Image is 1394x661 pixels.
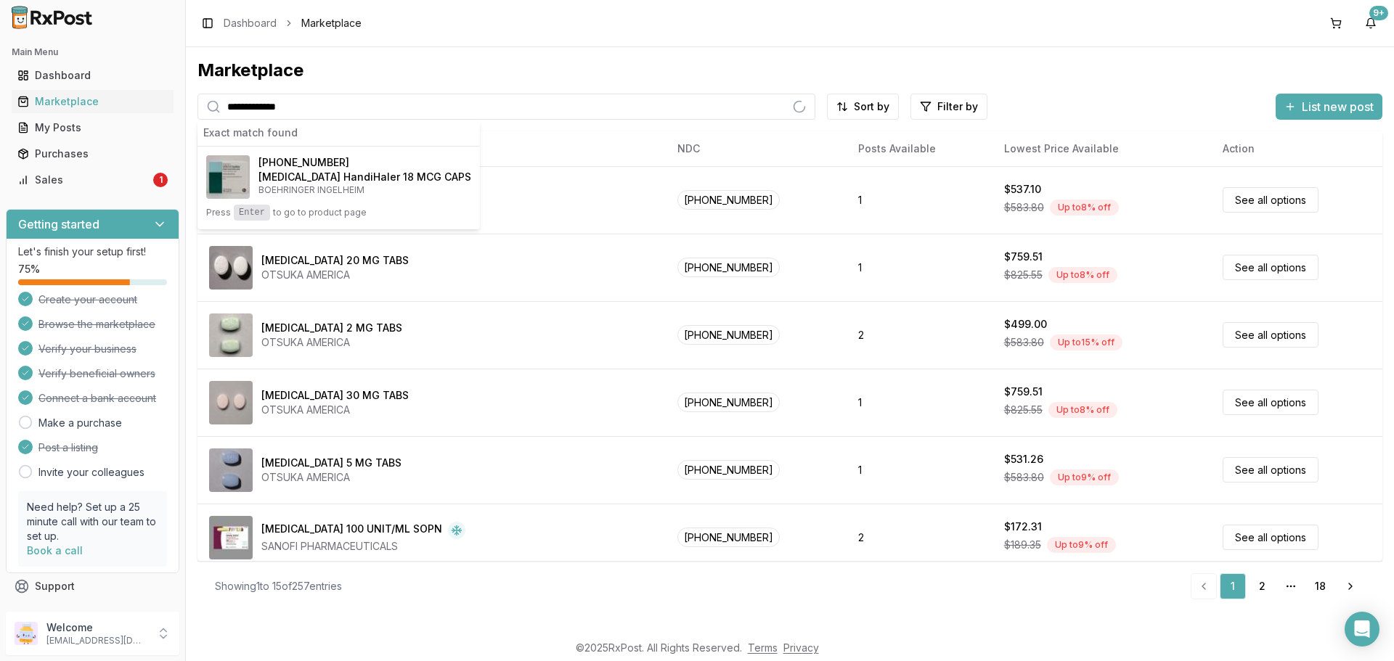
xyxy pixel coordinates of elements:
a: Book a call [27,544,83,557]
div: OTSUKA AMERICA [261,335,402,350]
span: to go to product page [273,207,367,218]
div: OTSUKA AMERICA [261,470,402,485]
a: Purchases [12,141,174,167]
a: See all options [1223,187,1318,213]
span: List new post [1302,98,1374,115]
th: Posts Available [847,131,992,166]
a: See all options [1223,322,1318,348]
a: Terms [748,641,778,654]
span: Press [206,207,231,218]
div: Up to 9 % off [1047,537,1116,553]
span: Feedback [35,605,84,620]
img: RxPost Logo [6,6,99,29]
span: [PHONE_NUMBER] [677,190,780,210]
span: Verify beneficial owners [38,366,155,381]
div: Open Intercom Messenger [1345,612,1379,646]
span: $825.55 [1004,403,1043,417]
p: BOEHRINGER INGELHEIM [258,184,471,196]
button: Feedback [6,599,179,625]
a: List new post [1276,101,1382,115]
h3: Getting started [18,215,99,233]
span: $189.35 [1004,538,1041,552]
div: Marketplace [197,59,1382,82]
div: Marketplace [17,94,168,109]
td: 2 [847,504,992,571]
td: 1 [847,234,992,301]
div: SANOFI PHARMACEUTICALS [261,539,465,554]
div: [MEDICAL_DATA] 30 MG TABS [261,388,409,403]
a: 2 [1249,573,1275,599]
a: See all options [1223,390,1318,415]
div: $759.51 [1004,385,1043,399]
span: Filter by [937,99,978,114]
span: Verify your business [38,342,136,356]
span: 75 % [18,262,40,276]
a: 1 [1220,573,1246,599]
h2: Main Menu [12,46,174,58]
img: Abilify 2 MG TABS [209,313,253,357]
button: Sort by [827,94,899,120]
img: User avatar [15,622,38,645]
a: Sales1 [12,167,174,193]
a: 18 [1307,573,1333,599]
span: Connect a bank account [38,391,156,406]
span: Browse the marketplace [38,317,155,332]
div: Up to 15 % off [1050,334,1122,350]
p: Welcome [46,620,147,635]
td: 1 [847,166,992,234]
span: [PHONE_NUMBER] [677,527,780,547]
th: Action [1211,131,1382,166]
nav: breadcrumb [224,16,362,30]
img: Abilify 5 MG TABS [209,448,253,492]
div: OTSUKA AMERICA [261,268,409,282]
a: Privacy [783,641,819,654]
div: [MEDICAL_DATA] 20 MG TABS [261,253,409,268]
a: My Posts [12,115,174,141]
div: Purchases [17,147,168,161]
a: Marketplace [12,89,174,115]
a: Go to next page [1336,573,1365,599]
div: [MEDICAL_DATA] 100 UNIT/ML SOPN [261,522,442,539]
td: 2 [847,301,992,369]
span: [PHONE_NUMBER] [677,258,780,277]
a: Dashboard [224,16,277,30]
h4: [MEDICAL_DATA] HandiHaler 18 MCG CAPS [258,170,471,184]
button: Dashboard [6,64,179,87]
a: Invite your colleagues [38,465,144,480]
button: Purchases [6,142,179,165]
button: Sales1 [6,168,179,192]
div: Up to 8 % off [1048,267,1117,283]
div: 9+ [1369,6,1388,20]
button: Filter by [910,94,987,120]
div: Sales [17,173,150,187]
nav: pagination [1191,573,1365,599]
td: 1 [847,436,992,504]
span: $583.80 [1004,200,1044,215]
th: NDC [666,131,847,166]
a: See all options [1223,457,1318,483]
div: $499.00 [1004,317,1047,332]
p: Need help? Set up a 25 minute call with our team to set up. [27,500,158,543]
th: Lowest Price Available [992,131,1211,166]
button: 9+ [1359,12,1382,35]
div: 1 [153,173,168,187]
span: Marketplace [301,16,362,30]
div: Dashboard [17,68,168,83]
span: $583.80 [1004,470,1044,485]
div: Up to 9 % off [1050,469,1119,485]
span: [PHONE_NUMBER] [677,393,780,412]
div: $172.31 [1004,520,1042,534]
button: Spiriva HandiHaler 18 MCG CAPS[PHONE_NUMBER][MEDICAL_DATA] HandiHaler 18 MCG CAPSBOEHRINGER INGEL... [197,147,480,229]
button: Support [6,573,179,599]
span: Sort by [854,99,889,114]
button: Marketplace [6,90,179,113]
div: $759.51 [1004,250,1043,264]
button: My Posts [6,116,179,139]
img: Admelog SoloStar 100 UNIT/ML SOPN [209,516,253,559]
a: See all options [1223,525,1318,550]
span: [PHONE_NUMBER] [258,155,349,170]
a: See all options [1223,255,1318,280]
div: Up to 8 % off [1050,200,1119,215]
div: My Posts [17,120,168,135]
div: Showing 1 to 15 of 257 entries [215,579,342,594]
